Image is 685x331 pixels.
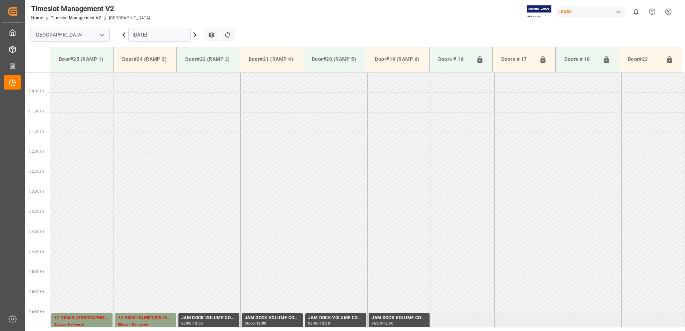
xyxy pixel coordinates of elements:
div: 77-9620-ID(IN01/32LINES) [118,315,173,322]
div: Door#25 (RAMP 1) [56,53,107,66]
div: Door#19 (RAMP 6) [372,53,423,66]
div: 06:00 [308,322,318,325]
div: Door#20 (RAMP 5) [309,53,360,66]
span: 04:00 Hr [29,230,44,234]
div: 77-10553-[GEOGRAPHIC_DATA] [54,315,110,322]
button: Help Center [644,4,660,20]
div: Timeslot Management V2 [31,3,150,14]
span: 02:00 Hr [29,149,44,153]
button: show 0 new notifications [628,4,644,20]
span: 01:30 Hr [29,129,44,133]
div: JAM DOCK VOLUME CONTROL [181,315,236,322]
div: - [255,322,256,325]
span: 04:30 Hr [29,250,44,254]
div: Status - Delivered [54,322,110,328]
div: Doors # 16 [435,53,473,66]
div: 12:00 [383,322,393,325]
div: JIMS [556,6,625,17]
div: 06:00 [245,322,255,325]
div: Door#21 (RAMP 4) [246,53,297,66]
button: JIMS [556,5,628,18]
div: 12:00 [320,322,330,325]
div: Doors # 17 [498,53,536,66]
span: 02:30 Hr [29,169,44,173]
span: 01:00 Hr [29,109,44,113]
div: Status - Delivered [118,322,173,328]
div: - [318,322,320,325]
div: - [382,322,383,325]
div: 06:00 [372,322,382,325]
div: Door#23 [625,53,663,66]
span: 06:00 Hr [29,310,44,314]
div: JAM DOCK VOLUME CONTROL [372,315,427,322]
span: 00:30 Hr [29,89,44,93]
span: 05:00 Hr [29,270,44,274]
a: Timeslot Management V2 [51,15,101,20]
div: 06:00 [181,322,192,325]
a: Home [31,15,43,20]
input: DD.MM.YYYY [128,28,191,42]
span: 03:30 Hr [29,210,44,214]
button: open menu [96,29,107,40]
img: Exertis%20JAM%20-%20Email%20Logo.jpg_1722504956.jpg [527,5,551,18]
div: JAM DOCK VOLUME CONTROL [245,315,300,322]
div: JAM DOCK VOLUME CONTROL [308,315,363,322]
div: 12:00 [193,322,203,325]
div: 12:00 [256,322,267,325]
span: 03:00 Hr [29,190,44,193]
div: Door#22 (RAMP 3) [182,53,234,66]
div: Door#24 (RAMP 2) [119,53,171,66]
div: Doors # 18 [561,53,599,66]
div: - [192,322,193,325]
input: Type to search/select [30,28,110,42]
span: 05:30 Hr [29,290,44,294]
